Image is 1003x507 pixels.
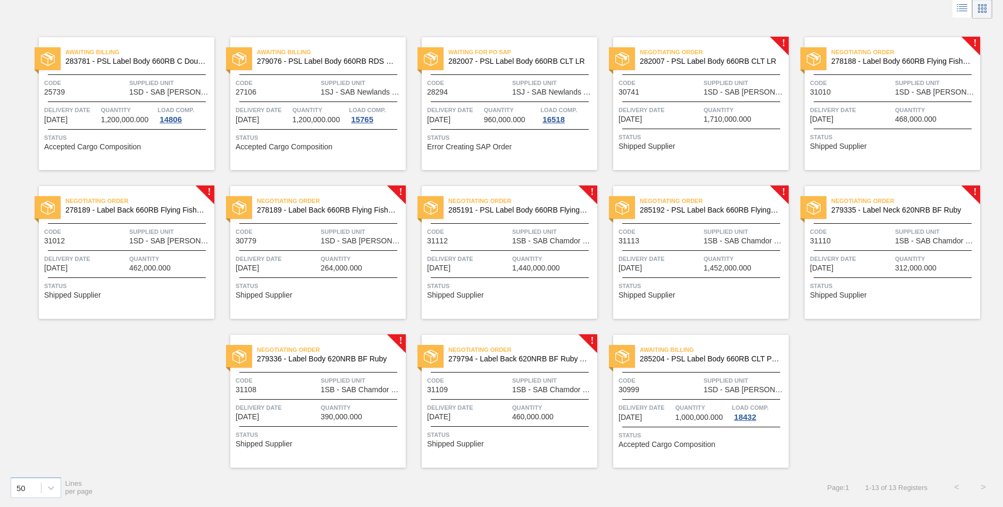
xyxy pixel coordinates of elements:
span: Delivery Date [236,402,318,413]
span: Negotiating Order [831,47,980,57]
span: Waiting for PO SAP [448,47,597,57]
span: Accepted Cargo Composition [44,143,141,151]
span: Shipped Supplier [810,291,867,299]
span: Load Comp. [349,105,386,115]
span: Delivery Date [810,253,892,264]
span: Delivery Date [236,105,290,115]
div: 15765 [349,115,375,124]
span: 31010 [810,88,831,96]
span: 1SD - SAB Rosslyn Brewery [704,386,786,394]
span: 30741 [618,88,639,96]
span: 08/23/2025 [810,115,833,123]
span: 31110 [810,237,831,245]
span: Supplied Unit [321,375,403,386]
span: Supplied Unit [895,78,977,88]
span: Code [427,78,509,88]
span: Status [618,430,786,441]
span: Delivery Date [618,253,701,264]
img: status [424,350,438,364]
span: 460,000.000 [512,413,554,421]
span: 1SB - SAB Chamdor Brewery [512,237,595,245]
span: Quantity [321,402,403,413]
img: status [615,350,629,364]
span: Delivery Date [236,253,318,264]
span: Awaiting Billing [257,47,406,57]
span: Quantity [101,105,155,115]
div: 18432 [732,413,758,421]
span: Code [810,78,892,88]
span: Code [44,78,127,88]
span: Supplied Unit [321,226,403,237]
span: Quantity [704,105,786,115]
span: Shipped Supplier [236,440,292,448]
span: Quantity [895,105,977,115]
span: 1SB - SAB Chamdor Brewery [321,386,403,394]
span: Quantity [512,402,595,413]
span: Shipped Supplier [427,291,484,299]
span: 30999 [618,386,639,394]
span: 05/10/2025 [427,116,450,124]
span: 31012 [44,237,65,245]
span: Status [427,132,595,143]
span: Supplied Unit [321,78,403,88]
span: 1SJ - SAB Newlands Brewery [512,88,595,96]
span: Status [427,281,595,291]
img: status [807,201,821,215]
span: Negotiating Order [640,47,789,57]
img: status [41,201,55,215]
span: Awaiting Billing [640,344,789,355]
span: 08/29/2025 [427,413,450,421]
span: Delivery Date [44,253,127,264]
a: !statusNegotiating Order278188 - Label Body 660RB Flying Fish Lemon 2020Code31010Supplied Unit1SD... [789,37,980,170]
span: 08/27/2025 [236,264,259,272]
img: status [232,350,246,364]
span: Quantity [512,253,595,264]
span: 08/29/2025 [618,264,642,272]
a: !statusNegotiating Order279794 - Label Back 620NRB BF Ruby Apple 1x12Code31109Supplied Unit1SB - ... [406,335,597,468]
span: 279794 - Label Back 620NRB BF Ruby Apple 1x12 [448,355,589,363]
span: 279336 - Label Body 620NRB BF Ruby [257,355,397,363]
div: 16518 [540,115,567,124]
span: Negotiating Order [640,196,789,206]
span: 1SJ - SAB Newlands Brewery [321,88,403,96]
a: !statusNegotiating Order279336 - Label Body 620NRB BF RubyCode31108Supplied Unit1SB - SAB Chamdor... [214,335,406,468]
span: Supplied Unit [512,226,595,237]
span: 01/18/2025 [44,116,68,124]
a: Load Comp.15765 [349,105,403,124]
span: 278188 - Label Body 660RB Flying Fish Lemon 2020 [831,57,972,65]
a: statusAwaiting Billing279076 - PSL Label Body 660RB RDS Org (Blast)Code27106Supplied Unit1SJ - SA... [214,37,406,170]
span: 08/29/2025 [427,264,450,272]
span: Delivery Date [44,105,98,115]
span: Code [236,226,318,237]
span: Supplied Unit [704,375,786,386]
span: Error Creating SAP Order [427,143,512,151]
span: Code [618,226,701,237]
span: Code [618,78,701,88]
span: Delivery Date [618,105,701,115]
span: 1,440,000.000 [512,264,560,272]
span: Shipped Supplier [810,142,867,150]
span: Status [810,132,977,142]
span: 282007 - PSL Label Body 660RB CLT LR [640,57,780,65]
span: Quantity [675,402,730,413]
span: Load Comp. [540,105,577,115]
span: 278189 - Label Back 660RB Flying Fish Lemon 2020 [65,206,206,214]
span: Supplied Unit [129,226,212,237]
span: Delivery Date [427,105,481,115]
span: 1 - 13 of 13 Registers [865,484,927,492]
span: Shipped Supplier [618,291,675,299]
span: 31109 [427,386,448,394]
span: Awaiting Billing [65,47,214,57]
span: Status [236,132,403,143]
div: 14806 [157,115,184,124]
span: Accepted Cargo Composition [236,143,332,151]
span: Shipped Supplier [236,291,292,299]
span: Status [236,281,403,291]
button: < [943,474,970,501]
span: 25739 [44,88,65,96]
a: !statusNegotiating Order285191 - PSL Label Body 660RB FlyingFish Lemon PUCode31112Supplied Unit1S... [406,186,597,319]
span: 278189 - Label Back 660RB Flying Fish Lemon 2020 [257,206,397,214]
span: 31108 [236,386,256,394]
a: !statusNegotiating Order278189 - Label Back 660RB Flying Fish Lemon 2020Code30779Supplied Unit1SD... [214,186,406,319]
span: Code [236,375,318,386]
